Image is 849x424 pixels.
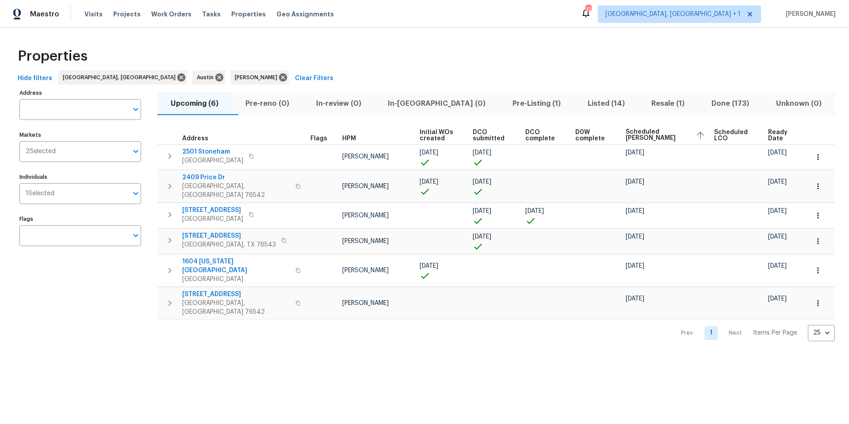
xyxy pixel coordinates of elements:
[575,129,611,142] span: D0W complete
[643,97,693,110] span: Resale (1)
[505,97,569,110] span: Pre-Listing (1)
[768,263,787,269] span: [DATE]
[525,129,561,142] span: DCO complete
[768,234,787,240] span: [DATE]
[808,321,835,344] div: 25
[342,300,389,306] span: [PERSON_NAME]
[276,10,334,19] span: Geo Assignments
[473,179,491,185] span: [DATE]
[151,10,191,19] span: Work Orders
[605,10,741,19] span: [GEOGRAPHIC_DATA], [GEOGRAPHIC_DATA] + 1
[525,208,544,214] span: [DATE]
[19,174,141,180] label: Individuals
[182,156,243,165] span: [GEOGRAPHIC_DATA]
[130,145,142,158] button: Open
[626,263,644,269] span: [DATE]
[130,187,142,200] button: Open
[704,326,718,340] a: Goto page 1
[342,267,389,274] span: [PERSON_NAME]
[192,70,225,85] div: Austin
[714,129,753,142] span: Scheduled LCO
[342,183,389,189] span: [PERSON_NAME]
[342,135,356,142] span: HPM
[182,231,276,240] span: [STREET_ADDRESS]
[182,182,290,200] span: [GEOGRAPHIC_DATA], [GEOGRAPHIC_DATA] 76542
[237,97,298,110] span: Pre-reno (0)
[420,150,438,156] span: [DATE]
[182,135,208,142] span: Address
[626,208,644,214] span: [DATE]
[473,234,491,240] span: [DATE]
[626,296,644,302] span: [DATE]
[308,97,369,110] span: In-review (0)
[420,129,457,142] span: Initial WOs created
[230,70,289,85] div: [PERSON_NAME]
[626,129,688,141] span: Scheduled [PERSON_NAME]
[182,240,276,249] span: [GEOGRAPHIC_DATA], TX 76543
[768,179,787,185] span: [DATE]
[310,135,327,142] span: Flags
[626,150,644,156] span: [DATE]
[18,52,88,61] span: Properties
[626,179,644,185] span: [DATE]
[768,97,830,110] span: Unknown (0)
[768,150,787,156] span: [DATE]
[18,73,52,84] span: Hide filters
[58,70,187,85] div: [GEOGRAPHIC_DATA], [GEOGRAPHIC_DATA]
[626,234,644,240] span: [DATE]
[30,10,59,19] span: Maestro
[420,179,438,185] span: [DATE]
[130,229,142,242] button: Open
[342,238,389,244] span: [PERSON_NAME]
[342,212,389,219] span: [PERSON_NAME]
[473,208,491,214] span: [DATE]
[182,215,243,224] span: [GEOGRAPHIC_DATA]
[473,150,491,156] span: [DATE]
[768,129,793,142] span: Ready Date
[585,5,591,14] div: 37
[84,10,103,19] span: Visits
[182,290,290,299] span: [STREET_ADDRESS]
[63,73,179,82] span: [GEOGRAPHIC_DATA], [GEOGRAPHIC_DATA]
[231,10,266,19] span: Properties
[673,325,835,341] nav: Pagination Navigation
[579,97,633,110] span: Listed (14)
[202,11,221,17] span: Tasks
[704,97,757,110] span: Done (173)
[26,190,54,197] span: 1 Selected
[342,154,389,160] span: [PERSON_NAME]
[782,10,836,19] span: [PERSON_NAME]
[420,263,438,269] span: [DATE]
[182,206,243,215] span: [STREET_ADDRESS]
[182,299,290,316] span: [GEOGRAPHIC_DATA], [GEOGRAPHIC_DATA] 76542
[295,73,333,84] span: Clear Filters
[753,328,797,337] p: Items Per Page
[19,216,141,222] label: Flags
[182,173,290,182] span: 2409 Price Dr
[19,90,141,96] label: Address
[768,296,787,302] span: [DATE]
[26,148,56,155] span: 2 Selected
[473,129,510,142] span: DCO submitted
[235,73,281,82] span: [PERSON_NAME]
[182,257,290,275] span: 1604 [US_STATE][GEOGRAPHIC_DATA]
[113,10,141,19] span: Projects
[197,73,217,82] span: Austin
[19,132,141,138] label: Markets
[380,97,494,110] span: In-[GEOGRAPHIC_DATA] (0)
[14,70,56,87] button: Hide filters
[768,208,787,214] span: [DATE]
[182,275,290,284] span: [GEOGRAPHIC_DATA]
[163,97,227,110] span: Upcoming (6)
[291,70,337,87] button: Clear Filters
[130,103,142,116] button: Open
[182,147,243,156] span: 2501 Stoneham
